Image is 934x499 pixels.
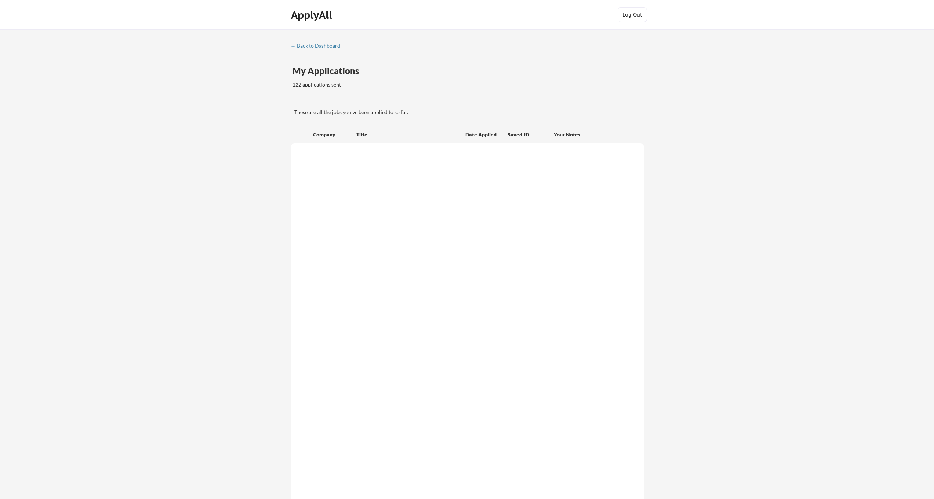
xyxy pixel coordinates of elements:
div: Your Notes [554,131,637,138]
div: My Applications [292,66,365,75]
div: Company [313,131,350,138]
div: These are job applications we think you'd be a good fit for, but couldn't apply you to automatica... [346,94,400,102]
div: These are all the jobs you've been applied to so far. [294,109,644,116]
a: ← Back to Dashboard [291,43,346,50]
div: These are all the jobs you've been applied to so far. [292,94,340,102]
div: Title [356,131,458,138]
div: Saved JD [508,128,554,141]
div: 122 applications sent [292,81,435,88]
div: Date Applied [465,131,498,138]
div: ApplyAll [291,9,334,21]
div: ← Back to Dashboard [291,43,346,48]
button: Log Out [618,7,647,22]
